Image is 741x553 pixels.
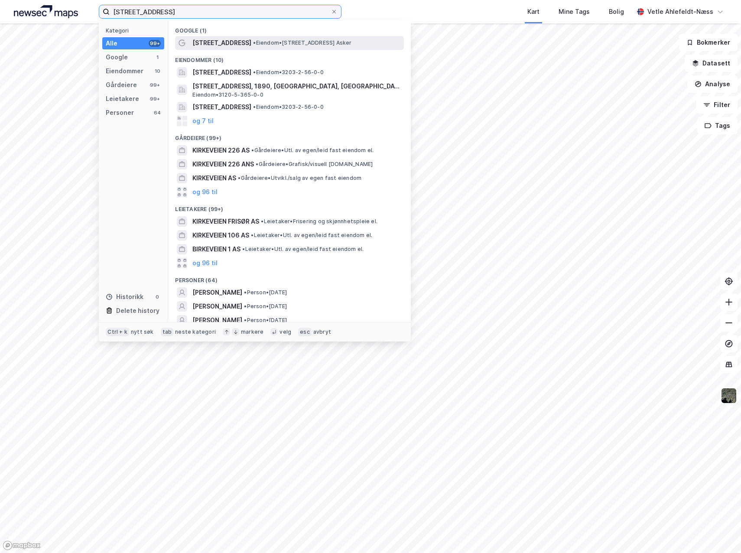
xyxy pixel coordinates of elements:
span: • [244,303,247,309]
span: Leietaker • Utl. av egen/leid fast eiendom el. [251,232,372,239]
span: Gårdeiere • Utl. av egen/leid fast eiendom el. [251,147,374,154]
a: Mapbox homepage [3,540,41,550]
span: [PERSON_NAME] [192,287,242,298]
span: Eiendom • [STREET_ADDRESS] Asker [253,39,351,46]
span: • [256,161,258,167]
div: Ctrl + k [106,328,129,336]
span: Gårdeiere • Grafisk/visuell [DOMAIN_NAME] [256,161,373,168]
div: Google (1) [168,20,411,36]
div: Google [106,52,128,62]
div: neste kategori [175,329,216,335]
span: Eiendom • 3120-5-365-0-0 [192,91,263,98]
span: • [253,39,256,46]
span: [STREET_ADDRESS] [192,38,251,48]
div: Personer [106,107,134,118]
div: velg [279,329,291,335]
button: Datasett [685,55,738,72]
input: Søk på adresse, matrikkel, gårdeiere, leietakere eller personer [110,5,331,18]
div: 1 [154,54,161,61]
span: • [238,175,240,181]
div: Eiendommer [106,66,143,76]
span: KIRKEVEIEN FRISØR AS [192,216,259,227]
div: Gårdeiere [106,80,137,90]
div: Vetle Ahlefeldt-Næss [647,7,713,17]
div: 0 [154,293,161,300]
span: • [244,289,247,296]
div: esc [298,328,312,336]
span: • [251,232,253,238]
div: Alle [106,38,117,49]
div: Leietakere (99+) [168,199,411,215]
span: • [253,104,256,110]
div: Kontrollprogram for chat [698,511,741,553]
button: og 96 til [192,187,218,197]
span: [PERSON_NAME] [192,301,242,312]
span: • [244,317,247,323]
div: 99+ [149,40,161,47]
span: • [261,218,263,224]
div: 99+ [149,95,161,102]
img: logo.a4113a55bc3d86da70a041830d287a7e.svg [14,5,78,18]
button: Tags [697,117,738,134]
div: 10 [154,68,161,75]
span: Person • [DATE] [244,289,287,296]
span: [PERSON_NAME] [192,315,242,325]
div: Delete history [116,306,159,316]
button: Analyse [687,75,738,93]
div: Personer (64) [168,270,411,286]
span: Gårdeiere • Utvikl./salg av egen fast eiendom [238,175,361,182]
span: [STREET_ADDRESS] [192,67,251,78]
div: Leietakere [106,94,139,104]
div: Gårdeiere (99+) [168,128,411,143]
div: 64 [154,109,161,116]
div: Mine Tags [559,7,590,17]
button: og 7 til [192,116,214,126]
div: avbryt [313,329,331,335]
span: [STREET_ADDRESS], 1890, [GEOGRAPHIC_DATA], [GEOGRAPHIC_DATA] [192,81,400,91]
div: Kategori [106,27,164,34]
span: Leietaker • Frisering og skjønnhetspleie el. [261,218,377,225]
button: og 96 til [192,258,218,268]
div: tab [161,328,174,336]
div: 99+ [149,81,161,88]
div: Kart [527,7,539,17]
span: Eiendom • 3203-2-56-0-0 [253,69,323,76]
button: Bokmerker [679,34,738,51]
span: • [251,147,254,153]
span: • [242,246,245,252]
div: Bolig [609,7,624,17]
span: [STREET_ADDRESS] [192,102,251,112]
img: 9k= [721,387,737,404]
div: markere [241,329,263,335]
span: KIRKEVEIEN AS [192,173,236,183]
button: Filter [696,96,738,114]
span: Leietaker • Utl. av egen/leid fast eiendom el. [242,246,364,253]
span: • [253,69,256,75]
span: Eiendom • 3203-2-56-0-0 [253,104,323,111]
iframe: Chat Widget [698,511,741,553]
span: KIRKEVEIEN 106 AS [192,230,249,241]
div: Eiendommer (10) [168,50,411,65]
div: nytt søk [131,329,154,335]
span: KIRKEVEIEN 226 ANS [192,159,254,169]
span: KIRKEVEIEN 226 AS [192,145,250,156]
span: Person • [DATE] [244,317,287,324]
div: Historikk [106,292,143,302]
span: Person • [DATE] [244,303,287,310]
span: BIRKEVEIEN 1 AS [192,244,240,254]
